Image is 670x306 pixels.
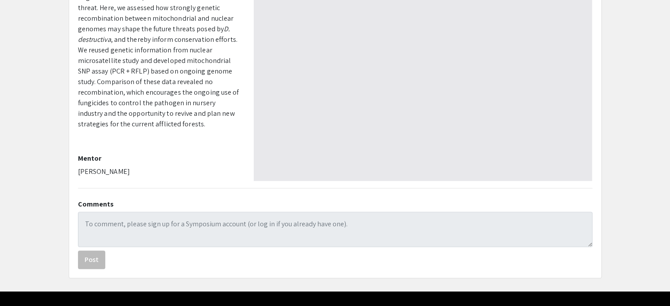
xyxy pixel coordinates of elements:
p: [PERSON_NAME] [78,166,241,177]
h2: Comments [78,200,592,208]
button: Post [78,251,105,269]
iframe: Chat [7,266,37,299]
span: , and thereby inform conservation efforts. We reused genetic information from nuclear microsatell... [78,35,239,129]
h2: Mentor [78,154,241,162]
